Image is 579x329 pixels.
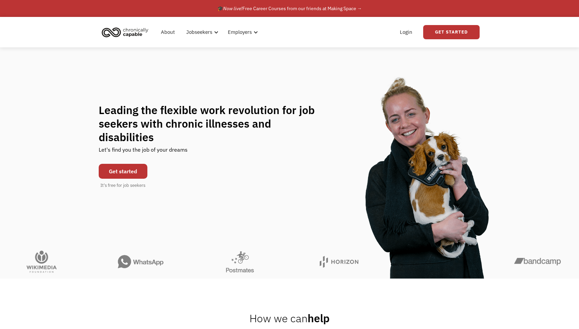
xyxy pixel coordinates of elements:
div: Jobseekers [182,21,220,43]
a: home [100,25,153,40]
div: Let's find you the job of your dreams [99,144,188,160]
div: Employers [228,28,252,36]
em: Now live! [223,5,242,12]
a: Get started [99,164,147,179]
span: How we can [249,311,308,325]
h2: help [249,311,330,325]
a: About [157,21,179,43]
a: Get Started [423,25,480,39]
div: 🎓 Free Career Courses from our friends at Making Space → [217,4,362,13]
img: Chronically Capable logo [100,25,150,40]
h1: Leading the flexible work revolution for job seekers with chronic illnesses and disabilities [99,103,328,144]
div: It's free for job seekers [100,182,145,189]
a: Login [396,21,416,43]
div: Jobseekers [186,28,212,36]
div: Employers [224,21,260,43]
